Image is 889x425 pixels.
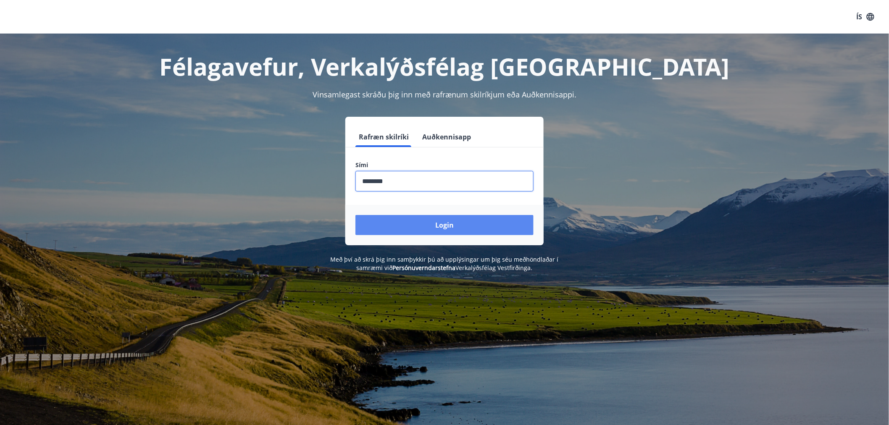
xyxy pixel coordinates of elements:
button: Login [355,215,534,235]
h1: Félagavefur, Verkalýðsfélag [GEOGRAPHIC_DATA] [152,50,737,82]
button: ÍS [852,9,879,24]
button: Rafræn skilríki [355,127,412,147]
a: Persónuverndarstefna [393,264,456,272]
button: Auðkennisapp [419,127,474,147]
span: Vinsamlegast skráðu þig inn með rafrænum skilríkjum eða Auðkennisappi. [313,89,576,100]
label: Sími [355,161,534,169]
span: Með því að skrá þig inn samþykkir þú að upplýsingar um þig séu meðhöndlaðar í samræmi við Verkalý... [331,255,559,272]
